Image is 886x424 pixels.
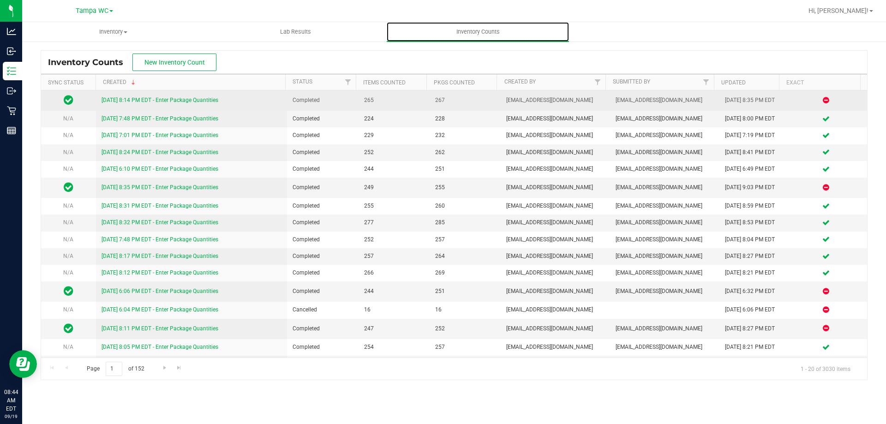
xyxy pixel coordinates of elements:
[616,131,714,140] span: [EMAIL_ADDRESS][DOMAIN_NAME]
[506,148,605,157] span: [EMAIL_ADDRESS][DOMAIN_NAME]
[63,269,73,276] span: N/A
[102,236,218,243] a: [DATE] 7:48 PM EDT - Enter Package Quantities
[7,66,16,76] inline-svg: Inventory
[725,235,779,244] div: [DATE] 8:04 PM EDT
[293,324,353,333] span: Completed
[725,114,779,123] div: [DATE] 8:00 PM EDT
[725,148,779,157] div: [DATE] 8:41 PM EDT
[7,47,16,56] inline-svg: Inbound
[102,184,218,191] a: [DATE] 8:35 PM EDT - Enter Package Quantities
[725,252,779,261] div: [DATE] 8:27 PM EDT
[4,388,18,413] p: 08:44 AM EDT
[435,96,495,105] span: 267
[616,343,714,352] span: [EMAIL_ADDRESS][DOMAIN_NAME]
[102,325,218,332] a: [DATE] 8:11 PM EDT - Enter Package Quantities
[435,148,495,157] span: 262
[613,78,650,85] a: Submitted By
[808,7,868,14] span: Hi, [PERSON_NAME]!
[293,218,353,227] span: Completed
[506,324,605,333] span: [EMAIL_ADDRESS][DOMAIN_NAME]
[725,131,779,140] div: [DATE] 7:19 PM EDT
[64,285,73,298] span: In Sync
[22,22,204,42] a: Inventory
[435,305,495,314] span: 16
[506,183,605,192] span: [EMAIL_ADDRESS][DOMAIN_NAME]
[435,269,495,277] span: 269
[506,305,605,314] span: [EMAIL_ADDRESS][DOMAIN_NAME]
[793,362,858,376] span: 1 - 20 of 3030 items
[435,114,495,123] span: 228
[506,131,605,140] span: [EMAIL_ADDRESS][DOMAIN_NAME]
[144,59,205,66] span: New Inventory Count
[102,203,218,209] a: [DATE] 8:31 PM EDT - Enter Package Quantities
[364,324,424,333] span: 247
[293,343,353,352] span: Completed
[616,287,714,296] span: [EMAIL_ADDRESS][DOMAIN_NAME]
[435,202,495,210] span: 260
[364,96,424,105] span: 265
[616,165,714,173] span: [EMAIL_ADDRESS][DOMAIN_NAME]
[293,114,353,123] span: Completed
[725,165,779,173] div: [DATE] 6:49 PM EDT
[102,166,218,172] a: [DATE] 6:10 PM EDT - Enter Package Quantities
[102,269,218,276] a: [DATE] 8:12 PM EDT - Enter Package Quantities
[4,413,18,420] p: 09/19
[506,269,605,277] span: [EMAIL_ADDRESS][DOMAIN_NAME]
[102,253,218,259] a: [DATE] 8:17 PM EDT - Enter Package Quantities
[76,7,108,15] span: Tampa WC
[64,322,73,335] span: In Sync
[293,269,353,277] span: Completed
[132,54,216,71] button: New Inventory Count
[293,148,353,157] span: Completed
[721,79,746,86] a: Updated
[173,362,186,374] a: Go to the last page
[293,202,353,210] span: Completed
[504,78,536,85] a: Created By
[725,96,779,105] div: [DATE] 8:35 PM EDT
[7,86,16,96] inline-svg: Outbound
[364,131,424,140] span: 229
[364,183,424,192] span: 249
[7,126,16,135] inline-svg: Reports
[7,27,16,36] inline-svg: Analytics
[364,343,424,352] span: 254
[364,252,424,261] span: 257
[364,269,424,277] span: 266
[616,183,714,192] span: [EMAIL_ADDRESS][DOMAIN_NAME]
[7,106,16,115] inline-svg: Retail
[698,74,713,90] a: Filter
[434,79,475,86] a: Pkgs Counted
[725,305,779,314] div: [DATE] 6:06 PM EDT
[268,28,323,36] span: Lab Results
[364,287,424,296] span: 244
[506,235,605,244] span: [EMAIL_ADDRESS][DOMAIN_NAME]
[616,148,714,157] span: [EMAIL_ADDRESS][DOMAIN_NAME]
[506,114,605,123] span: [EMAIL_ADDRESS][DOMAIN_NAME]
[725,324,779,333] div: [DATE] 8:27 PM EDT
[293,78,312,85] a: Status
[102,288,218,294] a: [DATE] 6:06 PM EDT - Enter Package Quantities
[364,165,424,173] span: 244
[435,287,495,296] span: 251
[435,324,495,333] span: 252
[506,218,605,227] span: [EMAIL_ADDRESS][DOMAIN_NAME]
[506,343,605,352] span: [EMAIL_ADDRESS][DOMAIN_NAME]
[293,183,353,192] span: Completed
[63,132,73,138] span: N/A
[616,252,714,261] span: [EMAIL_ADDRESS][DOMAIN_NAME]
[506,287,605,296] span: [EMAIL_ADDRESS][DOMAIN_NAME]
[590,74,605,90] a: Filter
[364,114,424,123] span: 224
[725,183,779,192] div: [DATE] 9:03 PM EDT
[293,131,353,140] span: Completed
[293,235,353,244] span: Completed
[63,253,73,259] span: N/A
[64,181,73,194] span: In Sync
[63,166,73,172] span: N/A
[435,183,495,192] span: 255
[102,115,218,122] a: [DATE] 7:48 PM EDT - Enter Package Quantities
[725,287,779,296] div: [DATE] 6:32 PM EDT
[63,306,73,313] span: N/A
[9,350,37,378] iframe: Resource center
[63,115,73,122] span: N/A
